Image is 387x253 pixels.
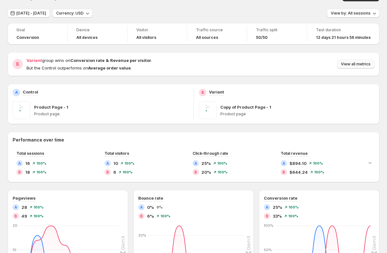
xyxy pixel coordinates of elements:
span: [DATE] - [DATE] [16,11,46,16]
text: 50% [264,248,272,252]
span: 100% [313,161,323,165]
span: 100% [36,161,46,165]
span: 28 [21,204,27,210]
text: 20 [13,223,17,228]
span: But the Control outperforms on . [27,65,132,70]
span: Traffic source [196,27,238,33]
text: 100% [264,223,273,228]
p: Control [23,89,38,95]
button: Currency: USD [52,9,92,18]
span: View all metrics [341,62,371,67]
span: Traffic split [256,27,298,33]
h2: A [15,205,17,209]
span: 20% [201,169,211,175]
span: 100% [314,170,324,174]
h2: B [106,170,109,174]
span: 18 [25,169,30,175]
span: 6 [113,169,116,175]
span: 100% [160,214,170,218]
span: 33% [273,213,282,219]
span: View by: All sessions [331,11,371,16]
span: 100% [33,205,44,209]
h2: B [283,170,285,174]
h3: Conversion rate [264,195,297,201]
span: 100% [36,170,46,174]
button: View by: All sessions [327,9,379,18]
span: Total visitors [104,151,129,156]
span: 100% [33,214,44,218]
strong: Average order value [88,65,131,70]
span: Test duration [316,27,371,33]
h2: A [18,161,21,165]
span: 6% [147,213,154,219]
span: Device [76,27,118,33]
span: 25% [273,204,282,210]
button: Expand chart [366,158,374,167]
h2: Performance over time [13,137,374,143]
h2: B [201,90,204,95]
h2: B [18,170,21,174]
span: 100% [217,170,228,174]
span: 100% [122,170,133,174]
span: 16 [25,160,30,166]
img: Product Page - 1 [13,101,30,119]
span: Variant [27,58,42,63]
span: $894.10 [289,160,307,166]
span: Currency: USD [56,11,84,16]
h2: A [15,90,18,95]
strong: Conversion rate [70,58,104,63]
span: 100% [217,161,227,165]
span: Visitor [136,27,178,33]
span: 100% [288,214,298,218]
span: Conversion [16,35,39,40]
span: 10 [113,160,118,166]
span: Total revenue [281,151,308,156]
strong: & [106,58,109,63]
h2: B [194,170,197,174]
text: 20% [138,233,146,238]
span: 0% [157,205,163,209]
span: $644.24 [289,169,308,175]
h3: Bounce rate [138,195,163,201]
a: GoalConversion [16,27,58,41]
button: View all metrics [337,60,374,69]
span: Total sessions [16,151,44,156]
img: Copy of Product Page - 1 [199,101,217,119]
p: Product page [34,111,188,117]
span: 25% [201,160,211,166]
text: 10 [13,248,16,252]
span: 100% [289,205,299,209]
p: Product page [220,111,375,117]
span: 12 days 21 hours 56 minutes [316,35,371,40]
h2: A [140,205,143,209]
a: VisitorAll visitors [136,27,178,41]
h4: All devices [76,35,98,40]
p: Variant [209,89,224,95]
h2: A [283,161,285,165]
span: 100% [124,161,134,165]
h2: B [140,214,143,218]
h4: All visitors [136,35,156,40]
h2: B [266,214,268,218]
span: Goal [16,27,58,33]
a: Traffic split50/50 [256,27,298,41]
h2: A [106,161,109,165]
h2: A [266,205,268,209]
h4: All sources [196,35,218,40]
h3: Pageviews [13,195,36,201]
a: Test duration12 days 21 hours 56 minutes [316,27,371,41]
a: DeviceAll devices [76,27,118,41]
p: Copy of Product Page - 1 [220,104,271,110]
span: 0% [147,204,154,210]
span: 50/50 [256,35,268,40]
a: Traffic sourceAll sources [196,27,238,41]
button: [DATE] - [DATE] [8,9,50,18]
span: group wins on . [27,58,152,63]
strong: Revenue per visitor [110,58,151,63]
h2: B [15,214,17,218]
p: Product Page - 1 [34,104,68,110]
span: 49 [21,213,27,219]
h2: B [16,61,19,67]
h2: A [194,161,197,165]
span: Click-through rate [193,151,228,156]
